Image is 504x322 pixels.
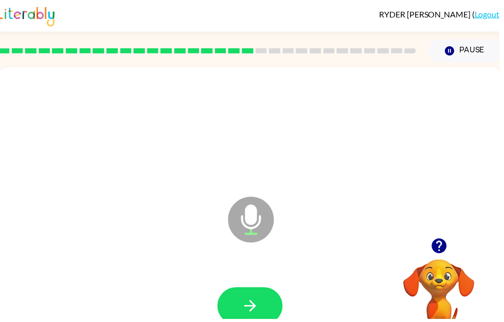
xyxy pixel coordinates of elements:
[383,9,477,19] span: RYDER [PERSON_NAME]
